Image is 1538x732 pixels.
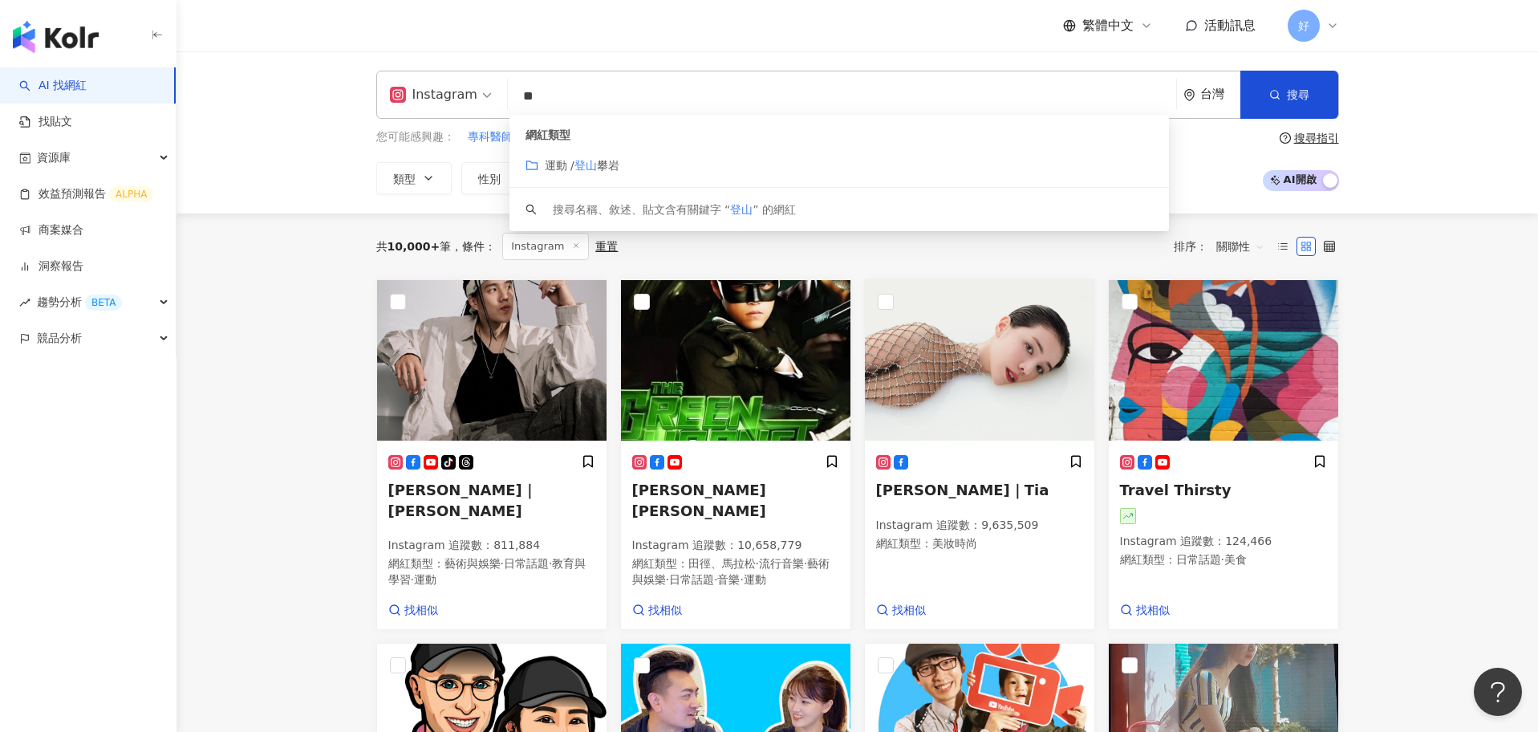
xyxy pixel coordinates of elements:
[467,128,513,146] button: 專科醫師
[388,556,595,588] p: 網紅類型 ：
[804,557,807,570] span: ·
[1221,553,1224,566] span: ·
[669,573,714,586] span: 日常話題
[892,603,926,619] span: 找相似
[451,240,496,253] span: 條件 ：
[376,162,452,194] button: 類型
[19,258,83,274] a: 洞察報告
[376,279,607,631] a: KOL Avatar[PERSON_NAME]｜[PERSON_NAME]Instagram 追蹤數：811,884網紅類型：藝術與娛樂·日常話題·教育與學習·運動找相似
[864,279,1095,631] a: KOL Avatar[PERSON_NAME]｜TiaInstagram 追蹤數：9,635,509網紅類型：美妝時尚找相似
[620,279,851,631] a: KOL Avatar[PERSON_NAME] [PERSON_NAME]Instagram 追蹤數：10,658,779網紅類型：田徑、馬拉松·流行音樂·藝術與娛樂·日常話題·音樂·運動找相似
[574,159,597,172] mark: 登山
[1120,603,1170,619] a: 找相似
[377,280,607,441] img: KOL Avatar
[13,21,99,53] img: logo
[388,603,438,619] a: 找相似
[526,204,537,215] span: search
[1108,279,1339,631] a: KOL AvatarTravel ThirstyInstagram 追蹤數：124,466網紅類型：日常話題·美食找相似
[19,78,87,94] a: searchAI 找網紅
[444,557,501,570] span: 藝術與娛樂
[1216,234,1264,259] span: 關聯性
[1183,89,1195,101] span: environment
[740,573,743,586] span: ·
[648,603,682,619] span: 找相似
[632,557,830,586] span: 藝術與娛樂
[19,297,30,308] span: rise
[756,557,759,570] span: ·
[744,573,766,586] span: 運動
[717,573,740,586] span: 音樂
[688,557,756,570] span: 田徑、馬拉松
[504,557,549,570] span: 日常話題
[19,222,83,238] a: 商案媒合
[404,603,438,619] span: 找相似
[526,128,1153,144] div: 網紅類型
[1082,17,1134,35] span: 繁體中文
[876,536,1083,552] p: 網紅類型 ：
[376,240,452,253] div: 共 筆
[1136,603,1170,619] span: 找相似
[1474,668,1522,716] iframe: Help Scout Beacon - Open
[632,603,682,619] a: 找相似
[19,186,153,202] a: 效益預測報告ALPHA
[1224,553,1247,566] span: 美食
[932,537,977,550] span: 美妝時尚
[632,482,766,518] span: [PERSON_NAME] [PERSON_NAME]
[1240,71,1338,119] button: 搜尋
[1294,132,1339,144] div: 搜尋指引
[1200,87,1240,101] div: 台灣
[730,203,753,216] span: 登山
[1174,234,1273,259] div: 排序：
[478,173,501,185] span: 性別
[666,573,669,586] span: ·
[388,557,586,586] span: 教育與學習
[595,240,618,253] div: 重置
[526,157,538,174] span: folder
[414,573,436,586] span: 運動
[502,233,589,260] span: Instagram
[461,162,537,194] button: 性別
[501,557,504,570] span: ·
[19,114,72,130] a: 找貼文
[621,280,850,441] img: KOL Avatar
[85,295,122,311] div: BETA
[632,538,839,554] p: Instagram 追蹤數 ： 10,658,779
[468,129,513,145] span: 專科醫師
[632,556,839,588] p: 網紅類型 ：
[411,573,414,586] span: ·
[759,557,804,570] span: 流行音樂
[865,280,1094,441] img: KOL Avatar
[388,482,537,518] span: [PERSON_NAME]｜[PERSON_NAME]
[1120,534,1327,550] p: Instagram 追蹤數 ： 124,466
[876,518,1083,534] p: Instagram 追蹤數 ： 9,635,509
[388,538,595,554] p: Instagram 追蹤數 ： 811,884
[876,603,926,619] a: 找相似
[376,129,455,145] span: 您可能感興趣：
[390,82,477,108] div: Instagram
[37,284,122,320] span: 趨勢分析
[597,159,619,172] span: 攀岩
[388,240,440,253] span: 10,000+
[37,140,71,176] span: 資源庫
[714,573,717,586] span: ·
[1120,552,1327,568] p: 網紅類型 ：
[553,201,796,218] div: 搜尋名稱、敘述、貼文含有關鍵字 “ ” 的網紅
[1280,132,1291,144] span: question-circle
[393,173,416,185] span: 類型
[37,320,82,356] span: 競品分析
[876,482,1049,498] span: [PERSON_NAME]｜Tia
[549,557,552,570] span: ·
[1298,17,1309,35] span: 好
[1176,553,1221,566] span: 日常話題
[1120,482,1232,498] span: Travel Thirsty
[1204,18,1256,33] span: 活動訊息
[1287,88,1309,101] span: 搜尋
[1109,280,1338,441] img: KOL Avatar
[545,159,574,172] span: 運動 /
